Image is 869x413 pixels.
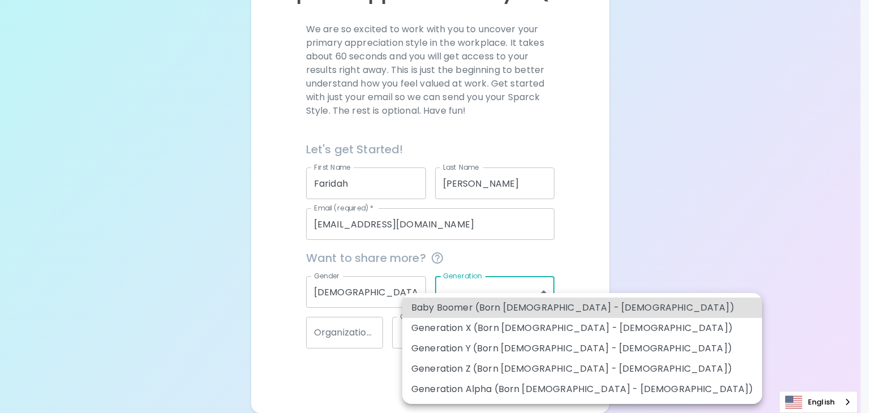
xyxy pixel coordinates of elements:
[402,379,762,399] li: Generation Alpha (Born [DEMOGRAPHIC_DATA] - [DEMOGRAPHIC_DATA])
[402,318,762,338] li: Generation X (Born [DEMOGRAPHIC_DATA] - [DEMOGRAPHIC_DATA])
[402,338,762,359] li: Generation Y (Born [DEMOGRAPHIC_DATA] - [DEMOGRAPHIC_DATA])
[402,359,762,379] li: Generation Z (Born [DEMOGRAPHIC_DATA] - [DEMOGRAPHIC_DATA])
[779,391,858,413] div: Language
[402,298,762,318] li: Baby Boomer (Born [DEMOGRAPHIC_DATA] - [DEMOGRAPHIC_DATA])
[780,392,857,412] a: English
[779,391,858,413] aside: Language selected: English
